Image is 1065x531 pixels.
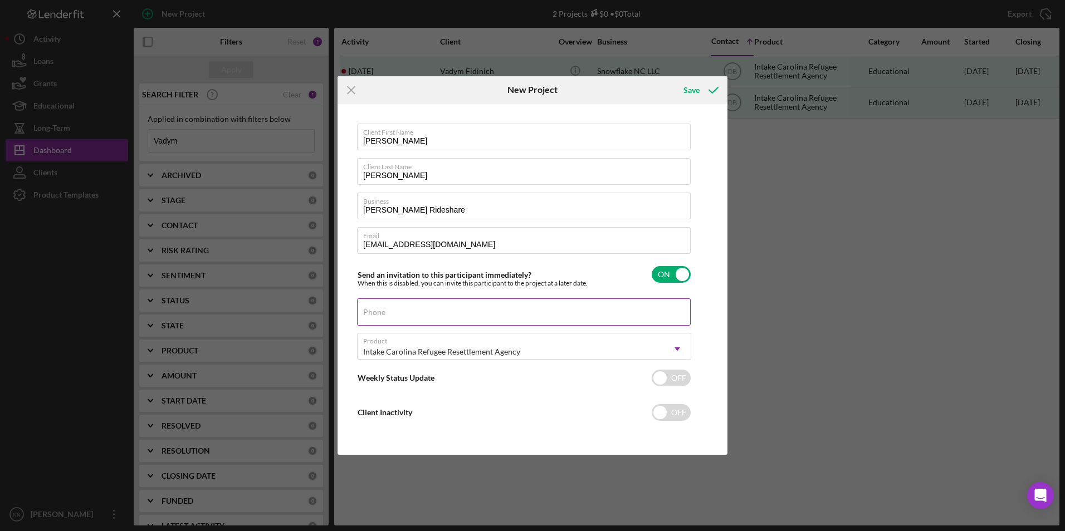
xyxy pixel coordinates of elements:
[358,279,588,287] div: When this is disabled, you can invite this participant to the project at a later date.
[363,347,520,356] div: Intake Carolina Refugee Resettlement Agency
[363,228,691,240] label: Email
[363,308,385,317] label: Phone
[363,159,691,171] label: Client Last Name
[363,193,691,205] label: Business
[672,79,727,101] button: Save
[507,85,558,95] h6: New Project
[363,124,691,136] label: Client First Name
[358,270,531,279] label: Send an invitation to this participant immediately?
[358,407,412,417] label: Client Inactivity
[358,373,434,382] label: Weekly Status Update
[683,79,700,101] div: Save
[1027,482,1054,509] div: Open Intercom Messenger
